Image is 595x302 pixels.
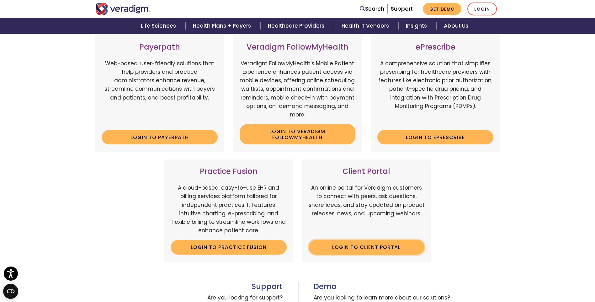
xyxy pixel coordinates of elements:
p: Veradigm FollowMyHealth's Mobile Patient Experience enhances patient access via mobile devices, o... [240,59,356,119]
h3: Client Portal [309,167,425,176]
p: A cloud-based, easy-to-use EHR and billing services platform tailored for independent practices. ... [171,184,287,235]
h3: Practice Fusion [171,167,287,176]
p: An online portal for Veradigm customers to connect with peers, ask questions, share ideas, and st... [309,184,425,235]
a: Support [391,5,413,13]
a: Login to Practice Fusion [171,240,287,254]
a: Login [467,3,497,15]
a: Login to Payerpath [102,130,218,144]
a: Health Plans + Payers [185,18,260,34]
a: Search [360,5,384,13]
h3: Veradigm FollowMyHealth [240,43,356,52]
img: Veradigm logo [95,3,150,15]
a: Healthcare Providers [260,18,334,34]
h3: Support [95,282,283,291]
a: Login to Veradigm FollowMyHealth [240,124,356,144]
a: Health IT Vendors [334,18,398,34]
a: Get Demo [423,3,461,15]
button: Open CMP widget [3,284,18,299]
h3: Payerpath [102,43,218,52]
h3: ePrescribe [377,43,493,52]
a: Login to ePrescribe [377,130,493,144]
a: Insights [398,18,436,34]
p: A comprehensive solution that simplifies prescribing for healthcare providers with features like ... [377,59,493,125]
h3: Demo [314,282,500,291]
iframe: Drift Chat Widget [475,257,587,294]
a: Login to Client Portal [309,240,425,254]
a: About Us [436,18,476,34]
p: Web-based, user-friendly solutions that help providers and practice administrators enhance revenu... [102,59,218,125]
a: Life Sciences [133,18,185,34]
